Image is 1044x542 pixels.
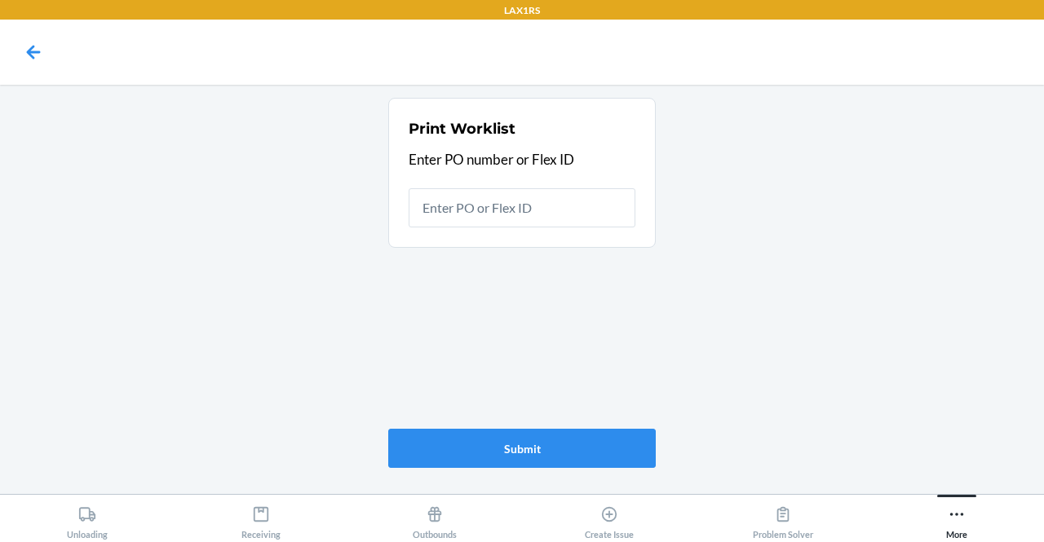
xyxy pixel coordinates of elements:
button: Submit [388,429,656,468]
button: Receiving [174,495,347,540]
p: LAX1RS [504,3,540,18]
button: More [870,495,1044,540]
input: Enter PO or Flex ID [409,188,635,227]
h2: Print Worklist [409,118,515,139]
div: Create Issue [585,499,634,540]
div: Problem Solver [753,499,813,540]
button: Problem Solver [696,495,869,540]
p: Enter PO number or Flex ID [409,149,635,170]
div: Receiving [241,499,281,540]
div: More [946,499,967,540]
div: Outbounds [413,499,457,540]
button: Outbounds [348,495,522,540]
button: Create Issue [522,495,696,540]
div: Unloading [67,499,108,540]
